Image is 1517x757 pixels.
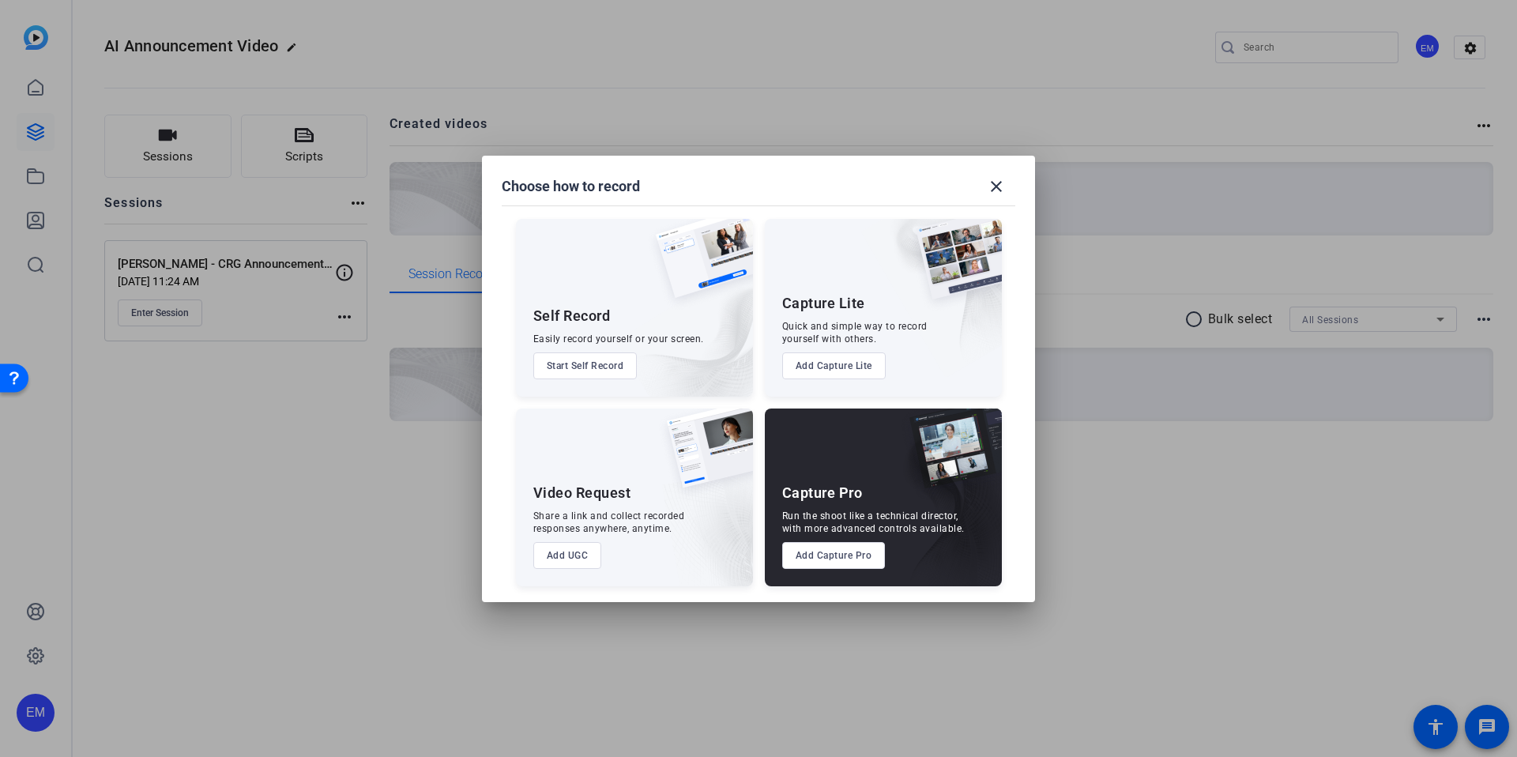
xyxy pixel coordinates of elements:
[860,219,1002,377] img: embarkstudio-capture-lite.png
[904,219,1002,315] img: capture-lite.png
[782,484,863,503] div: Capture Pro
[533,484,631,503] div: Video Request
[782,352,886,379] button: Add Capture Lite
[782,510,965,535] div: Run the shoot like a technical director, with more advanced controls available.
[533,307,611,326] div: Self Record
[987,177,1006,196] mat-icon: close
[644,219,753,314] img: self-record.png
[533,333,704,345] div: Easily record yourself or your screen.
[615,253,753,397] img: embarkstudio-self-record.png
[898,409,1002,505] img: capture-pro.png
[661,458,753,586] img: embarkstudio-ugc-content.png
[533,352,638,379] button: Start Self Record
[533,510,685,535] div: Share a link and collect recorded responses anywhere, anytime.
[782,320,928,345] div: Quick and simple way to record yourself with others.
[782,542,886,569] button: Add Capture Pro
[885,428,1002,586] img: embarkstudio-capture-pro.png
[533,542,602,569] button: Add UGC
[502,177,640,196] h1: Choose how to record
[655,409,753,504] img: ugc-content.png
[782,294,865,313] div: Capture Lite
